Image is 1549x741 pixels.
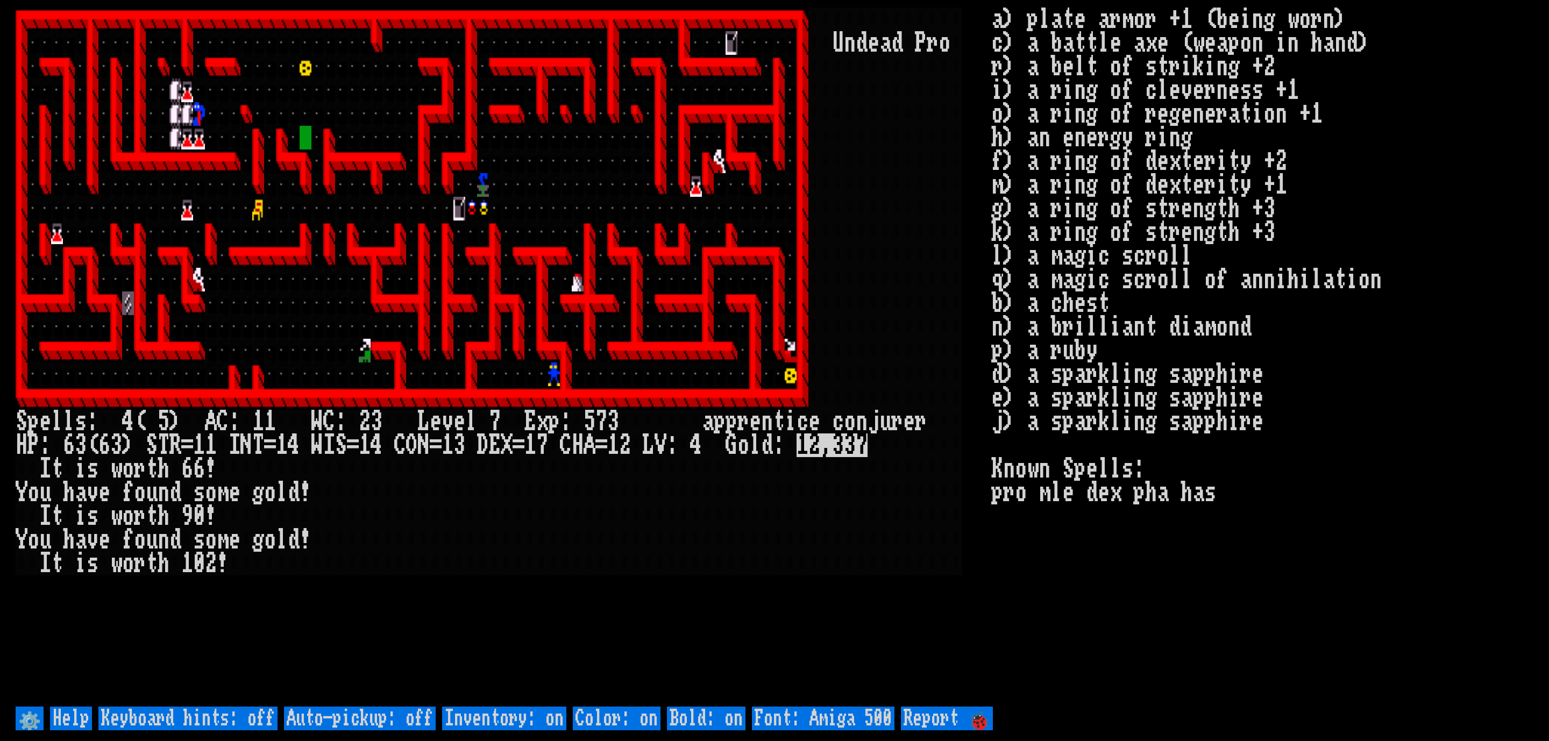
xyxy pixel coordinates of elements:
div: w [110,457,122,481]
div: Y [16,528,27,552]
div: j [868,410,879,433]
div: p [714,410,726,433]
div: 2 [205,552,217,575]
div: o [122,552,134,575]
div: C [217,410,229,433]
div: h [63,528,75,552]
div: N [240,433,252,457]
div: p [548,410,560,433]
mark: 1 [797,433,808,457]
div: u [146,528,158,552]
div: = [430,433,442,457]
div: R [169,433,181,457]
div: : [666,433,678,457]
div: L [418,410,430,433]
div: 3 [453,433,465,457]
div: i [785,410,797,433]
div: D [477,433,489,457]
div: u [879,410,891,433]
mark: 7 [856,433,868,457]
mark: 3 [844,433,856,457]
div: : [229,410,240,433]
div: w [110,504,122,528]
div: ) [169,410,181,433]
div: = [264,433,276,457]
div: 4 [288,433,300,457]
div: = [513,433,524,457]
div: n [158,528,169,552]
input: Keyboard hints: off [98,707,278,730]
div: e [749,410,761,433]
div: w [110,552,122,575]
div: s [87,552,98,575]
div: 2 [359,410,371,433]
div: A [205,410,217,433]
div: r [927,31,939,55]
div: 7 [536,433,548,457]
div: s [87,457,98,481]
div: e [868,31,879,55]
div: d [761,433,773,457]
mark: 3 [832,433,844,457]
div: o [264,481,276,504]
div: e [430,410,442,433]
div: t [51,457,63,481]
div: S [146,433,158,457]
div: C [323,410,335,433]
div: 1 [205,433,217,457]
div: E [524,410,536,433]
div: P [27,433,39,457]
div: a [75,528,87,552]
div: s [193,481,205,504]
div: e [229,528,240,552]
input: Color: on [573,707,660,730]
div: v [87,481,98,504]
div: h [158,457,169,481]
div: e [903,410,915,433]
div: : [773,433,785,457]
mark: 2 [808,433,820,457]
div: t [51,504,63,528]
div: r [134,457,146,481]
div: o [122,504,134,528]
div: 0 [193,552,205,575]
div: c [832,410,844,433]
div: N [418,433,430,457]
div: u [39,481,51,504]
div: 6 [98,433,110,457]
div: 6 [181,457,193,481]
div: i [75,552,87,575]
div: a [75,481,87,504]
div: ! [217,552,229,575]
div: 1 [264,410,276,433]
div: o [737,433,749,457]
div: i [75,504,87,528]
div: d [169,528,181,552]
div: m [217,528,229,552]
div: E [489,433,501,457]
div: ! [300,528,311,552]
input: Report 🐞 [901,707,993,730]
div: n [856,410,868,433]
div: = [595,433,607,457]
div: g [252,481,264,504]
div: s [75,410,87,433]
div: t [146,504,158,528]
input: Auto-pickup: off [284,707,436,730]
div: o [939,31,950,55]
div: f [122,528,134,552]
div: V [655,433,666,457]
div: 1 [181,552,193,575]
div: 1 [193,433,205,457]
input: Help [50,707,92,730]
div: p [726,410,737,433]
div: d [891,31,903,55]
div: o [134,528,146,552]
div: S [335,433,347,457]
div: W [311,410,323,433]
div: 0 [193,504,205,528]
div: ) [122,433,134,457]
div: n [844,31,856,55]
div: 4 [371,433,382,457]
div: X [501,433,513,457]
